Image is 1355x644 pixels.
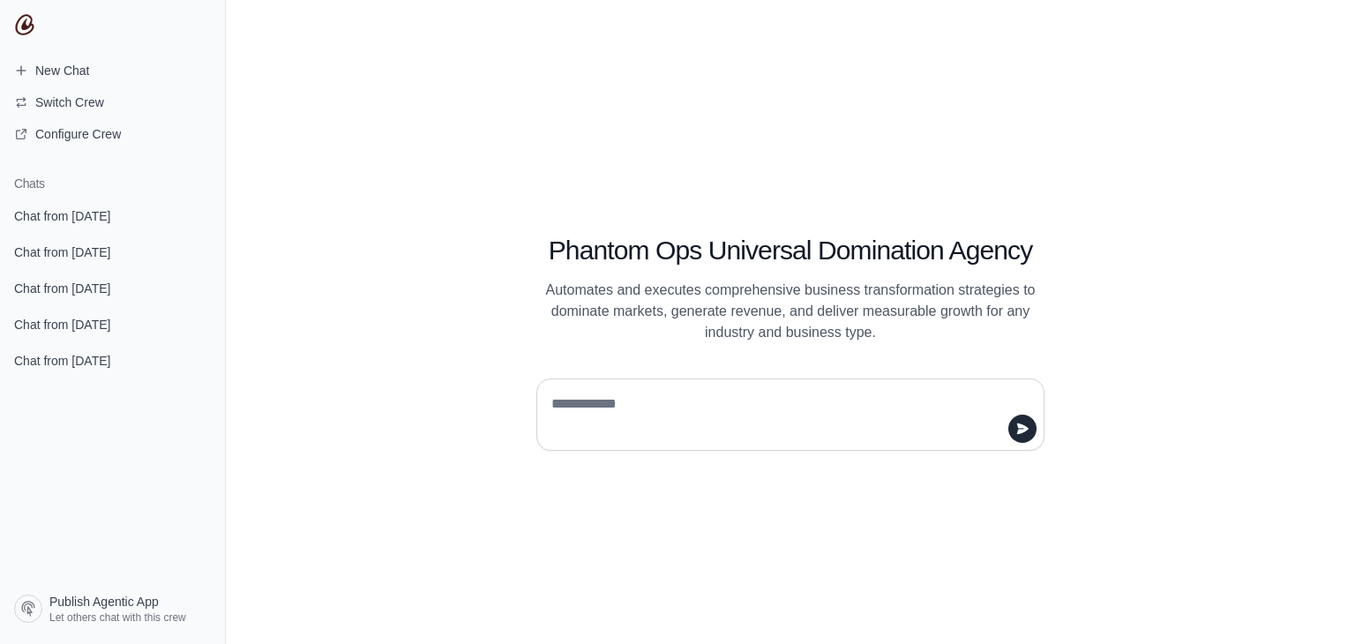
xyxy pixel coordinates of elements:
[7,88,218,116] button: Switch Crew
[35,125,121,143] span: Configure Crew
[7,199,218,232] a: Chat from [DATE]
[35,62,89,79] span: New Chat
[1267,559,1355,644] iframe: Chat Widget
[7,236,218,268] a: Chat from [DATE]
[49,610,186,625] span: Let others chat with this crew
[49,593,159,610] span: Publish Agentic App
[14,14,35,35] img: CrewAI Logo
[7,308,218,341] a: Chat from [DATE]
[14,243,110,261] span: Chat from [DATE]
[7,344,218,377] a: Chat from [DATE]
[14,280,110,297] span: Chat from [DATE]
[536,235,1044,266] h1: Phantom Ops Universal Domination Agency
[7,56,218,85] a: New Chat
[536,280,1044,343] p: Automates and executes comprehensive business transformation strategies to dominate markets, gene...
[14,316,110,333] span: Chat from [DATE]
[7,272,218,304] a: Chat from [DATE]
[14,207,110,225] span: Chat from [DATE]
[7,120,218,148] a: Configure Crew
[14,352,110,370] span: Chat from [DATE]
[35,94,104,111] span: Switch Crew
[7,588,218,630] a: Publish Agentic App Let others chat with this crew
